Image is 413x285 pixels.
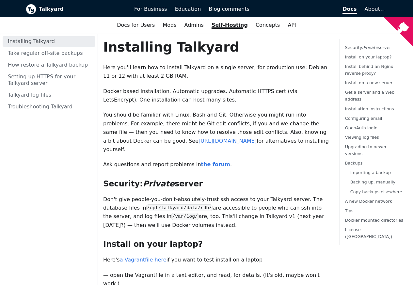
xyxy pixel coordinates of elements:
a: Install on your laptop? [345,55,392,59]
a: a Vagrantfile here [120,257,167,263]
a: Blog comments [205,4,253,15]
a: Talkyard logoTalkyard [26,4,125,14]
a: Installing Talkyard [3,36,95,47]
a: API [284,20,300,31]
a: Mods [159,20,180,31]
a: A new Docker network [345,199,392,204]
span: For Business [134,6,167,12]
p: Here's if you want to test install on a laptop [103,256,329,264]
a: Security:Privateserver [345,45,391,50]
span: Blog comments [209,6,249,12]
a: Docs for Users [113,20,159,31]
a: Configuring email [345,116,382,121]
a: Copy backups elsewhere [350,189,402,194]
h3: Security: server [103,179,329,189]
a: For Business [130,4,171,15]
a: License ([GEOGRAPHIC_DATA]) [345,227,392,239]
a: How restore a Talkyard backup [3,60,95,70]
em: Private [143,179,175,188]
a: Install behind an Nginx reverse proxy? [345,64,393,76]
a: [URL][DOMAIN_NAME] [199,138,257,144]
h1: Installing Talkyard [103,39,329,55]
a: Tips [345,208,354,213]
a: Talkyard log files [3,90,95,100]
b: Talkyard [39,5,125,13]
a: Concepts [252,20,284,31]
a: Education [171,4,205,15]
p: Don't give people-you-don't-absolutely-trust ssh access to your Talkyard server. The database fil... [103,195,329,230]
a: Get a server and a Web address [345,90,394,102]
a: Self-Hosting [208,20,252,31]
a: Viewing log files [345,135,379,140]
h3: Install on your laptop? [103,239,329,249]
a: Docs [253,4,361,15]
a: OpenAuth login [345,125,377,130]
a: Setting up HTTPS for your Talkyard server [3,71,95,88]
a: About [365,6,384,12]
a: Take regular off-site backups [3,48,95,58]
code: /var/log/ [171,213,199,220]
p: Docker based installation. Automatic upgrades. Automatic HTTPS cert (via LetsEncrypt). One instal... [103,87,329,104]
a: Installation instructions [345,106,394,111]
p: Ask questions and report problems in . [103,160,329,169]
p: You should be familiar with Linux, Bash and Git. Otherwise you might run into problems. For examp... [103,111,329,154]
span: Docs [342,6,357,14]
a: Backups [345,161,363,166]
a: Docker mounted directories [345,218,403,223]
a: Troubleshooting Talkyard [3,102,95,112]
p: Here you'll learn how to install Talkyard on a single server, for production use: Debian 11 or 12... [103,63,329,81]
code: /opt/talkyard/data/rdb/ [146,204,213,211]
a: Importing a backup [350,170,391,175]
a: Backing up, manually [350,180,395,185]
img: Talkyard logo [26,4,36,14]
a: Admins [181,20,208,31]
em: Private [363,45,378,50]
a: Upgrading to newer versions [345,144,387,156]
a: the forum [201,161,230,167]
a: Install on a new server [345,80,393,85]
span: Education [175,6,201,12]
